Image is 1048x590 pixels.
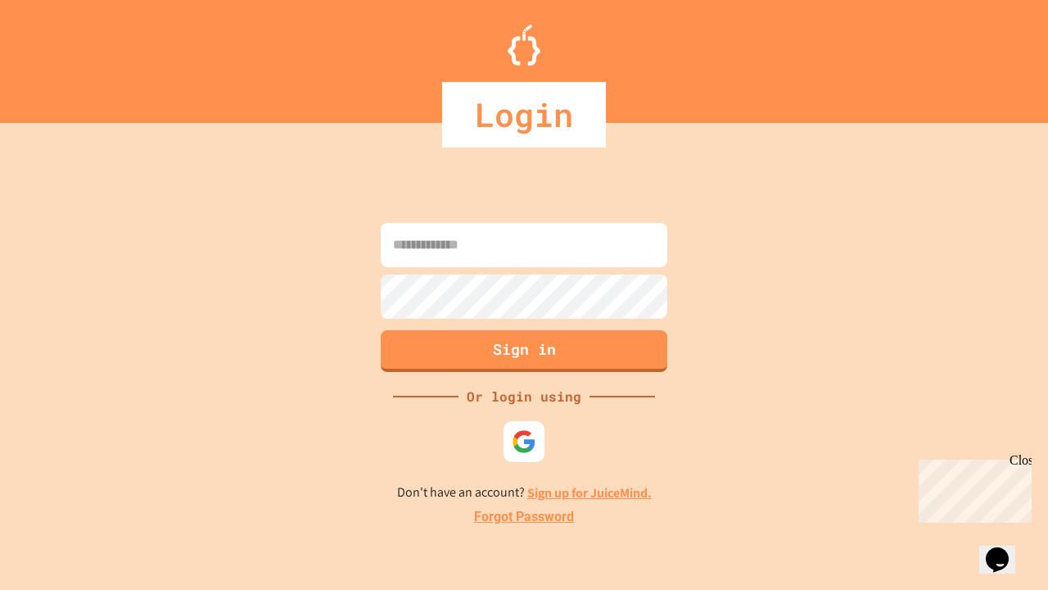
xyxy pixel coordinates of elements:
img: google-icon.svg [512,429,536,454]
iframe: chat widget [979,524,1032,574]
p: Don't have an account? [397,483,652,503]
a: Forgot Password [474,507,574,527]
div: Login [442,82,606,147]
img: Logo.svg [508,25,540,66]
button: Sign in [381,330,667,372]
iframe: chat widget [912,453,1032,523]
div: Chat with us now!Close [7,7,113,104]
a: Sign up for JuiceMind. [527,484,652,501]
div: Or login using [458,387,589,406]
